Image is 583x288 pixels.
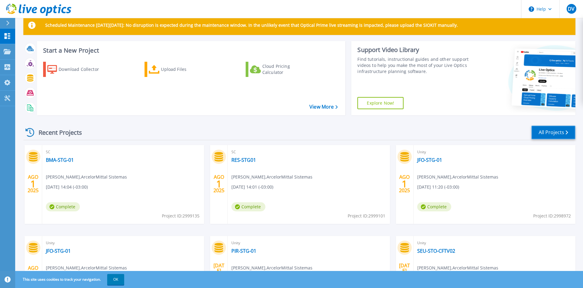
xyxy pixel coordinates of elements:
[399,264,410,286] div: [DATE] 2025
[357,46,472,54] div: Support Video Library
[417,240,572,246] span: Unity
[46,184,88,190] span: [DATE] 14:04 (-03:00)
[309,104,338,110] a: View More
[213,173,225,195] div: AGO 2025
[161,63,210,75] div: Upload Files
[568,6,574,11] span: DV
[59,63,107,75] div: Download Collector
[45,23,458,28] p: Scheduled Maintenance [DATE][DATE]: No disruption is expected during the maintenance window. In t...
[27,264,39,286] div: AGO 2025
[231,174,312,180] span: [PERSON_NAME] , ArcelorMittal Sistemas
[43,62,111,77] a: Download Collector
[231,248,256,254] a: PIR-STG-01
[417,202,451,211] span: Complete
[46,174,127,180] span: [PERSON_NAME] , ArcelorMittal Sistemas
[417,149,572,155] span: Unity
[107,274,124,285] button: OK
[231,149,386,155] span: SC
[46,248,71,254] a: JFO-STG-01
[46,265,127,271] span: [PERSON_NAME] , ArcelorMittal Sistemas
[46,157,74,163] a: BMA-STG-01
[23,125,90,140] div: Recent Projects
[46,240,200,246] span: Unity
[417,265,498,271] span: [PERSON_NAME] , ArcelorMittal Sistemas
[357,56,472,75] div: Find tutorials, instructional guides and other support videos to help you make the most of your L...
[417,157,442,163] a: JFO-STG-01
[231,265,312,271] span: [PERSON_NAME] , ArcelorMittal Sistemas
[357,97,404,109] a: Explore Now!
[417,248,455,254] a: SEU-STO-CFTV02
[27,173,39,195] div: AGO 2025
[417,184,459,190] span: [DATE] 11:20 (-03:00)
[43,47,338,54] h3: Start a New Project
[46,149,200,155] span: SC
[216,181,222,186] span: 1
[531,126,575,139] a: All Projects
[402,181,407,186] span: 1
[145,62,212,77] a: Upload Files
[399,173,410,195] div: AGO 2025
[231,184,273,190] span: [DATE] 14:01 (-03:00)
[262,63,311,75] div: Cloud Pricing Calculator
[213,264,225,286] div: [DATE] 2025
[348,213,385,219] span: Project ID: 2999101
[46,202,80,211] span: Complete
[231,240,386,246] span: Unity
[17,274,124,285] span: This site uses cookies to track your navigation.
[417,174,498,180] span: [PERSON_NAME] , ArcelorMittal Sistemas
[30,181,36,186] span: 1
[162,213,199,219] span: Project ID: 2999135
[231,202,265,211] span: Complete
[231,157,256,163] a: RES-STG01
[246,62,313,77] a: Cloud Pricing Calculator
[533,213,571,219] span: Project ID: 2998972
